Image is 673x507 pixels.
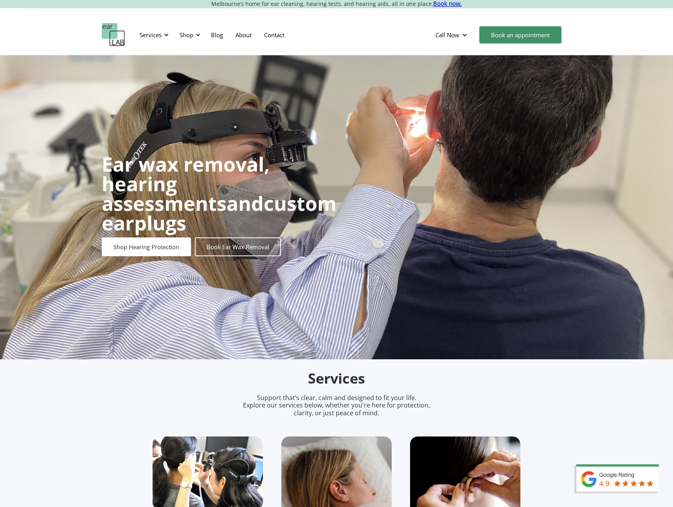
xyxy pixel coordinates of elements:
div: Shop [180,31,193,39]
a: home [102,23,125,47]
a: Contact [258,24,291,46]
div: Shop [175,23,203,47]
h1: and [102,154,336,233]
strong: custom earplugs [102,190,336,236]
div: Services [140,31,162,39]
p: Support that’s clear, calm and designed to fit your life. Explore our services below, whether you... [233,394,440,417]
a: Book an appointment [479,26,561,43]
h2: Services [153,369,520,388]
a: Blog [205,24,229,46]
a: About [229,24,258,46]
a: Book Ear Wax Removal [195,237,281,256]
div: Call Now [435,31,459,39]
a: Shop Hearing Protection [102,237,191,256]
div: Call Now [429,23,475,47]
div: Services [135,23,171,47]
strong: Ear wax removal, hearing assessments [102,151,270,217]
